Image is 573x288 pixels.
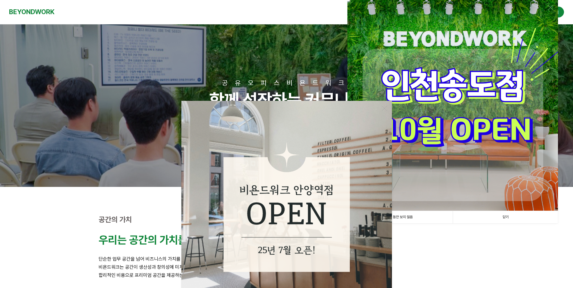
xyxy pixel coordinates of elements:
[347,211,453,223] a: 1일 동안 보지 않음
[99,234,230,246] strong: 우리는 공간의 가치를 높입니다.
[453,211,558,223] a: 닫기
[99,215,132,224] strong: 공간의 가치
[99,271,475,279] p: 합리적인 비용으로 프리미엄 공간을 제공하는 것이 비욘드워크의 철학입니다.
[9,6,54,17] a: BEYONDWORK
[99,255,475,263] p: 단순한 업무 공간을 넘어 비즈니스의 가치를 높이는 영감의 공간을 만듭니다.
[99,263,475,271] p: 비욘드워크는 공간이 생산성과 창의성에 미치는 영향을 잘 알고 있습니다.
